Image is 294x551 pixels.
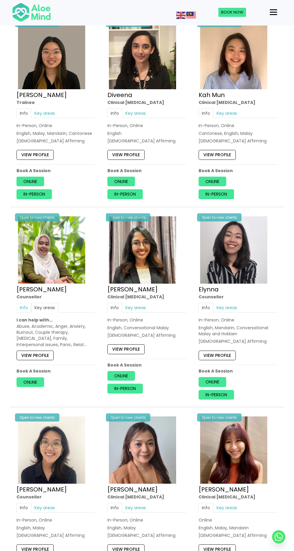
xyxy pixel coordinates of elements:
[107,168,186,174] p: Book A Session
[16,123,95,129] div: In-Person, Online
[107,324,186,330] p: English, Conversational Malay
[107,130,186,136] p: English
[107,517,186,523] div: In-Person, Online
[199,108,213,118] a: Info
[199,525,277,531] p: English, Malay, Mandarin
[107,108,122,118] a: Info
[199,494,277,500] div: Clinical [MEDICAL_DATA]
[199,285,219,293] a: Elynna
[107,503,122,513] a: Info
[199,123,277,129] div: In-Person, Online
[107,99,186,105] div: Clinical [MEDICAL_DATA]
[197,413,241,422] div: Open to new clients
[16,108,31,118] a: Info
[18,22,85,89] img: Profile – Xin Yi
[16,494,95,500] div: Counsellor
[107,384,143,393] a: In-person
[16,317,95,323] p: I can help with…
[199,168,277,174] p: Book A Session
[18,416,85,484] img: Emelyne Counsellor
[107,177,135,186] a: Online
[199,91,225,99] a: Kah Mun
[107,123,186,129] div: In-Person, Online
[107,303,122,312] a: Info
[16,532,95,538] div: [DEMOGRAPHIC_DATA] Affirming
[106,413,150,422] div: Open to new clients
[199,294,277,300] div: Counsellor
[107,371,135,381] a: Online
[107,150,145,160] a: View profile
[200,416,267,484] img: Jean-300×300
[16,177,44,186] a: Online
[199,485,249,494] a: [PERSON_NAME]
[109,22,176,89] img: IMG_1660 – Diveena Nair
[106,213,150,221] div: Open to new clients
[199,517,277,523] div: Online
[16,294,95,300] div: Counsellor
[107,91,132,99] a: Diveena
[213,503,240,513] a: Key areas
[122,503,149,513] a: Key areas
[107,138,186,144] div: [DEMOGRAPHIC_DATA] Affirming
[15,413,59,422] div: Open to new clients
[200,216,267,284] img: Elynna Counsellor
[199,138,277,144] div: [DEMOGRAPHIC_DATA] Affirming
[107,485,158,494] a: [PERSON_NAME]
[199,532,277,538] div: [DEMOGRAPHIC_DATA] Affirming
[199,390,234,399] a: In-person
[176,12,186,18] a: English
[16,285,67,293] a: [PERSON_NAME]
[18,216,85,284] img: Shaheda Counsellor
[107,294,186,300] div: Clinical [MEDICAL_DATA]
[199,368,277,374] p: Book A Session
[107,189,143,199] a: In-person
[31,303,58,312] a: Key areas
[199,150,236,160] a: View profile
[122,303,149,312] a: Key areas
[218,8,246,17] a: Book Now
[199,317,277,323] div: In-Person, Online
[199,177,226,186] a: Online
[199,130,277,136] p: Cantonese, English, Malay
[186,12,196,19] img: ms
[16,485,67,494] a: [PERSON_NAME]
[31,503,58,513] a: Key areas
[272,530,285,543] a: Whatsapp
[221,9,243,15] span: Book Now
[199,350,236,360] a: View profile
[31,108,58,118] a: Key areas
[16,503,31,513] a: Info
[16,99,95,105] div: Trainee
[107,494,186,500] div: Clinical [MEDICAL_DATA]
[200,22,267,89] img: Kah Mun-profile-crop-300×300
[197,213,241,221] div: Open to new clients
[16,168,95,174] p: Book A Session
[267,7,280,17] button: Menu
[16,351,54,360] a: View profile
[16,517,95,523] div: In-Person, Online
[107,362,186,368] p: Book A Session
[199,503,213,513] a: Info
[16,91,67,99] a: [PERSON_NAME]
[199,99,277,105] div: Clinical [MEDICAL_DATA]
[186,12,196,18] a: Malay
[107,532,186,538] div: [DEMOGRAPHIC_DATA] Affirming
[12,2,51,22] img: Aloe mind Logo
[109,216,176,284] img: croped-Anita_Profile-photo-300×300
[199,189,234,199] a: In-person
[199,303,213,312] a: Info
[15,213,59,221] div: Open to new clients
[107,317,186,323] div: In-Person, Online
[16,323,95,347] div: Abuse, Academic, Anger, Anxiety, Burnout, Couple therapy, [MEDICAL_DATA], Family, Interpersonal i...
[16,150,54,160] a: View profile
[199,377,226,387] a: Online
[107,344,145,354] a: View profile
[16,525,95,531] p: English, Malay
[107,525,186,531] p: English, Malay
[16,377,44,387] a: Online
[107,332,186,338] div: [DEMOGRAPHIC_DATA] Affirming
[16,130,95,136] p: English, Malay, Mandarin, Cantonese
[16,368,95,374] p: Book A Session
[199,338,277,344] div: [DEMOGRAPHIC_DATA] Affirming
[213,108,240,118] a: Key areas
